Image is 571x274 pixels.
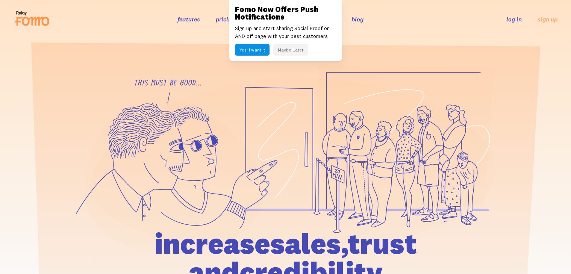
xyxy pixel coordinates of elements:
a: features [177,15,200,23]
a: blog [351,15,364,23]
a: log in [506,15,522,23]
button: Maybe Later [273,44,308,56]
h3: Fomo Now Offers Push Notifications [235,6,336,21]
a: sign up [538,15,557,23]
a: pricing [216,15,235,23]
button: Yes! I want it [235,44,270,56]
p: Sign up and start sharing Social Proof on AND off page with your best customers [235,24,336,40]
